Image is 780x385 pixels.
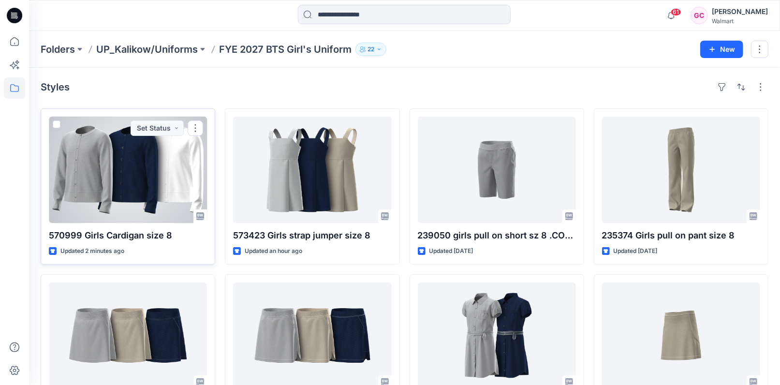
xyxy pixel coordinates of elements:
span: 61 [671,8,681,16]
a: 570999 Girls Cardigan size 8 [49,117,207,223]
p: 239050 girls pull on short sz 8 .COM ONLY [418,229,576,242]
a: 239050 girls pull on short sz 8 .COM ONLY [418,117,576,223]
div: [PERSON_NAME] [712,6,768,17]
p: FYE 2027 BTS Girl's Uniform [219,43,352,56]
h4: Styles [41,81,70,93]
p: 22 [368,44,374,55]
button: 22 [355,43,386,56]
p: Updated [DATE] [614,246,658,256]
a: UP_Kalikow/Uniforms [96,43,198,56]
p: Updated [DATE] [429,246,473,256]
button: New [700,41,743,58]
a: 573423 Girls strap jumper size 8 [233,117,391,223]
p: 570999 Girls Cardigan size 8 [49,229,207,242]
p: 235374 Girls pull on pant size 8 [602,229,760,242]
a: Folders [41,43,75,56]
div: Walmart [712,17,768,25]
p: 573423 Girls strap jumper size 8 [233,229,391,242]
p: Updated an hour ago [245,246,302,256]
p: Updated 2 minutes ago [60,246,124,256]
div: GC [691,7,708,24]
a: 235374 Girls pull on pant size 8 [602,117,760,223]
